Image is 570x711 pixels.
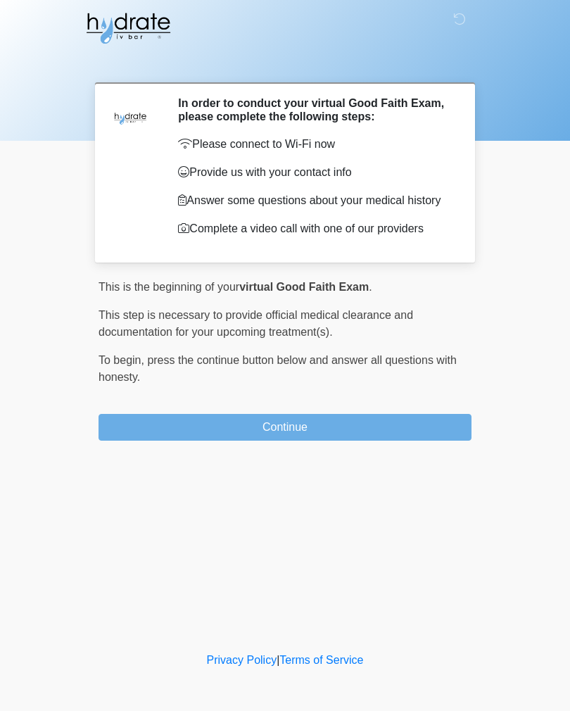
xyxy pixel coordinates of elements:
[178,96,450,123] h2: In order to conduct your virtual Good Faith Exam, please complete the following steps:
[178,192,450,209] p: Answer some questions about your medical history
[279,654,363,666] a: Terms of Service
[369,281,372,293] span: .
[99,281,239,293] span: This is the beginning of your
[99,354,147,366] span: To begin,
[277,654,279,666] a: |
[239,281,369,293] strong: virtual Good Faith Exam
[178,164,450,181] p: Provide us with your contact info
[178,220,450,237] p: Complete a video call with one of our providers
[99,414,471,441] button: Continue
[84,11,172,46] img: Hydrate IV Bar - Fort Collins Logo
[207,654,277,666] a: Privacy Policy
[88,51,482,77] h1: ‎ ‎ ‎
[178,136,450,153] p: Please connect to Wi-Fi now
[99,354,457,383] span: press the continue button below and answer all questions with honesty.
[109,96,151,139] img: Agent Avatar
[99,309,413,338] span: This step is necessary to provide official medical clearance and documentation for your upcoming ...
